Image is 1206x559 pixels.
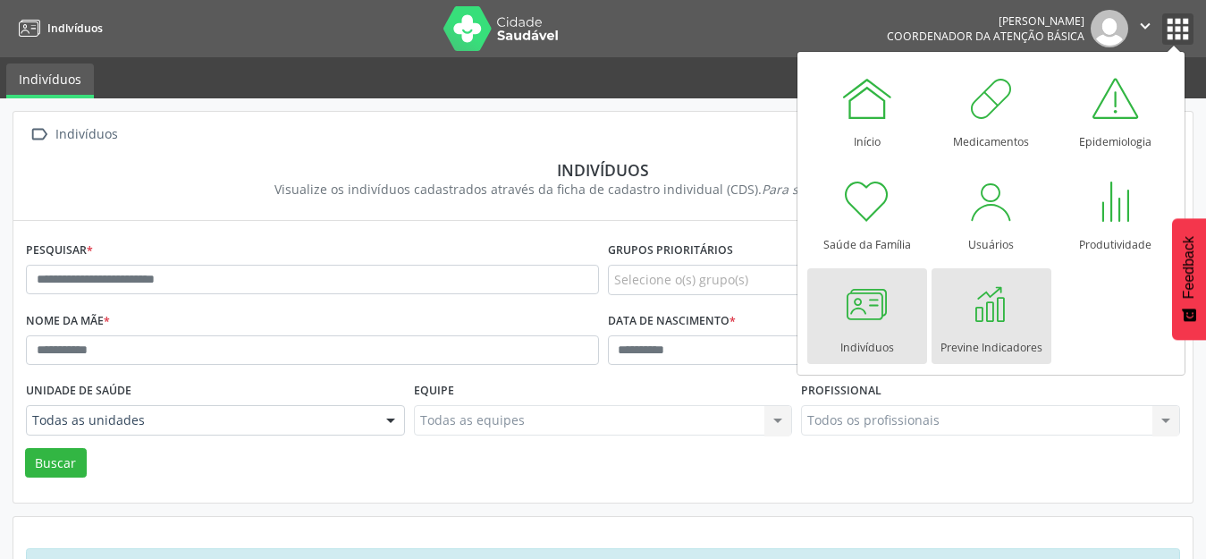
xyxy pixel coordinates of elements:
[1056,165,1176,261] a: Produtividade
[1162,13,1193,45] button: apps
[807,268,927,364] a: Indivíduos
[608,237,733,265] label: Grupos prioritários
[932,63,1051,158] a: Medicamentos
[1181,236,1197,299] span: Feedback
[762,181,932,198] i: Para saber mais,
[1135,16,1155,36] i: 
[6,64,94,98] a: Indivíduos
[26,122,121,148] a:  Indivíduos
[1091,10,1128,47] img: img
[38,180,1168,199] div: Visualize os indivíduos cadastrados através da ficha de cadastro individual (CDS).
[807,165,927,261] a: Saúde da Família
[608,308,736,335] label: Data de nascimento
[932,165,1051,261] a: Usuários
[32,411,368,429] span: Todas as unidades
[26,377,131,405] label: Unidade de saúde
[932,268,1051,364] a: Previne Indicadores
[26,122,52,148] i: 
[26,308,110,335] label: Nome da mãe
[1056,63,1176,158] a: Epidemiologia
[25,448,87,479] button: Buscar
[887,29,1084,44] span: Coordenador da Atenção Básica
[52,122,121,148] div: Indivíduos
[1128,10,1162,47] button: 
[47,21,103,36] span: Indivíduos
[13,13,103,43] a: Indivíduos
[38,160,1168,180] div: Indivíduos
[801,377,881,405] label: Profissional
[1172,218,1206,340] button: Feedback - Mostrar pesquisa
[414,377,454,405] label: Equipe
[807,63,927,158] a: Início
[614,270,748,289] span: Selecione o(s) grupo(s)
[887,13,1084,29] div: [PERSON_NAME]
[26,237,93,265] label: Pesquisar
